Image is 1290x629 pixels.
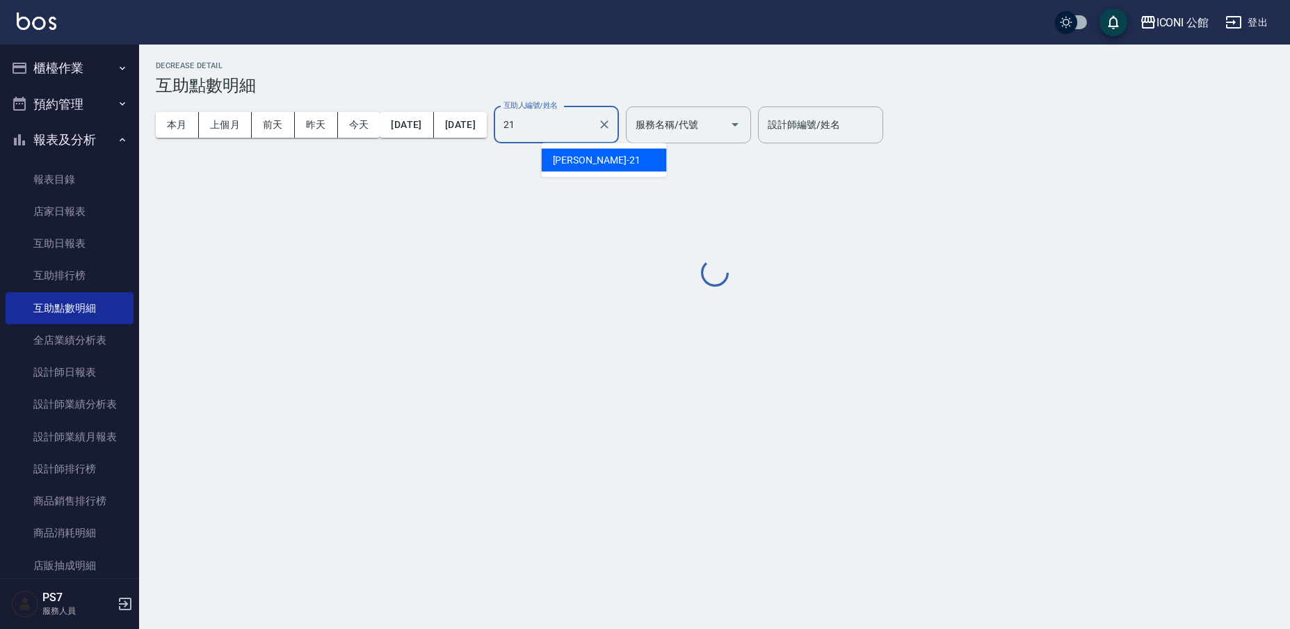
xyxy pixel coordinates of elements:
[434,112,487,138] button: [DATE]
[380,112,433,138] button: [DATE]
[156,76,1273,95] h3: 互助點數明細
[338,112,380,138] button: 今天
[6,517,134,549] a: 商品消耗明細
[11,590,39,618] img: Person
[6,292,134,324] a: 互助點數明細
[6,86,134,122] button: 預約管理
[252,112,295,138] button: 前天
[6,356,134,388] a: 設計師日報表
[6,453,134,485] a: 設計師排行榜
[595,115,614,134] button: Clear
[1156,14,1209,31] div: ICONI 公館
[6,388,134,420] a: 設計師業績分析表
[199,112,252,138] button: 上個月
[6,485,134,517] a: 商品銷售排行榜
[42,605,113,617] p: 服務人員
[6,260,134,292] a: 互助排行榜
[6,50,134,86] button: 櫃檯作業
[503,100,558,111] label: 互助人編號/姓名
[6,421,134,453] a: 設計師業績月報表
[6,164,134,196] a: 報表目錄
[1099,8,1127,36] button: save
[295,112,338,138] button: 昨天
[156,61,1273,70] h2: Decrease Detail
[553,153,640,168] span: [PERSON_NAME] -21
[6,196,134,228] a: 店家日報表
[6,324,134,356] a: 全店業績分析表
[1220,10,1273,35] button: 登出
[42,591,113,605] h5: PS7
[1134,8,1215,37] button: ICONI 公館
[17,13,56,30] img: Logo
[156,112,199,138] button: 本月
[6,122,134,158] button: 報表及分析
[6,550,134,582] a: 店販抽成明細
[6,228,134,260] a: 互助日報表
[724,113,746,136] button: Open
